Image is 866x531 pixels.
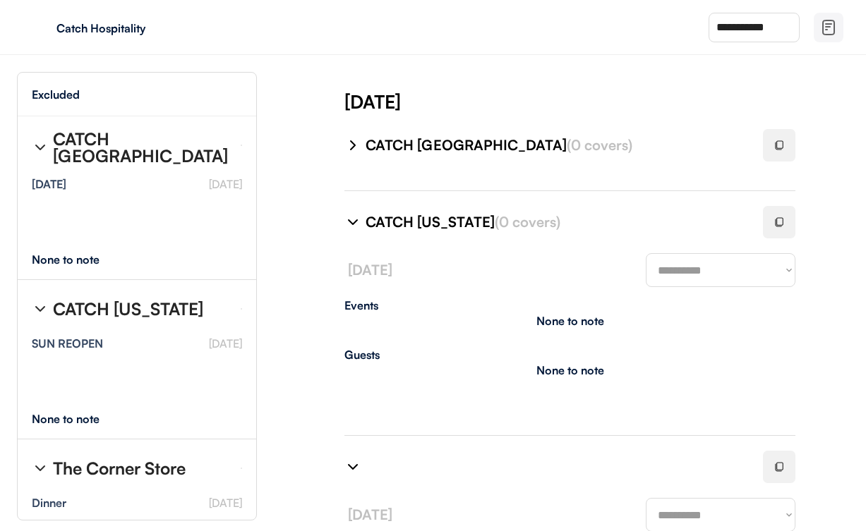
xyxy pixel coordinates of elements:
img: chevron-right%20%281%29.svg [344,458,361,475]
img: chevron-right%20%281%29.svg [344,137,361,154]
font: (0 covers) [567,136,632,154]
div: The Corner Store [53,460,186,477]
div: CATCH [GEOGRAPHIC_DATA] [366,135,746,155]
img: chevron-right%20%281%29.svg [32,300,49,317]
font: [DATE] [209,496,242,510]
div: Events [344,300,795,311]
div: None to note [536,315,604,326]
div: [DATE] [344,89,866,114]
img: chevron-right%20%281%29.svg [32,460,49,477]
font: [DATE] [209,177,242,191]
div: CATCH [GEOGRAPHIC_DATA] [53,130,229,164]
div: None to note [32,413,126,425]
div: CATCH [US_STATE] [53,300,203,317]
div: Guests [344,349,795,360]
img: yH5BAEAAAAALAAAAAABAAEAAAIBRAA7 [28,16,51,39]
div: [DATE] [32,178,66,190]
img: file-02.svg [820,19,837,36]
font: [DATE] [209,336,242,350]
img: chevron-right%20%281%29.svg [344,214,361,231]
div: None to note [536,365,604,376]
img: chevron-right%20%281%29.svg [32,139,49,156]
div: SUN REOPEN [32,338,103,349]
div: Dinner [32,497,66,508]
div: Catch Hospitality [56,23,234,34]
font: (0 covers) [495,213,560,231]
div: None to note [32,254,126,265]
font: [DATE] [348,261,392,279]
font: [DATE] [348,506,392,523]
div: CATCH [US_STATE] [366,212,746,232]
div: Excluded [32,89,80,100]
